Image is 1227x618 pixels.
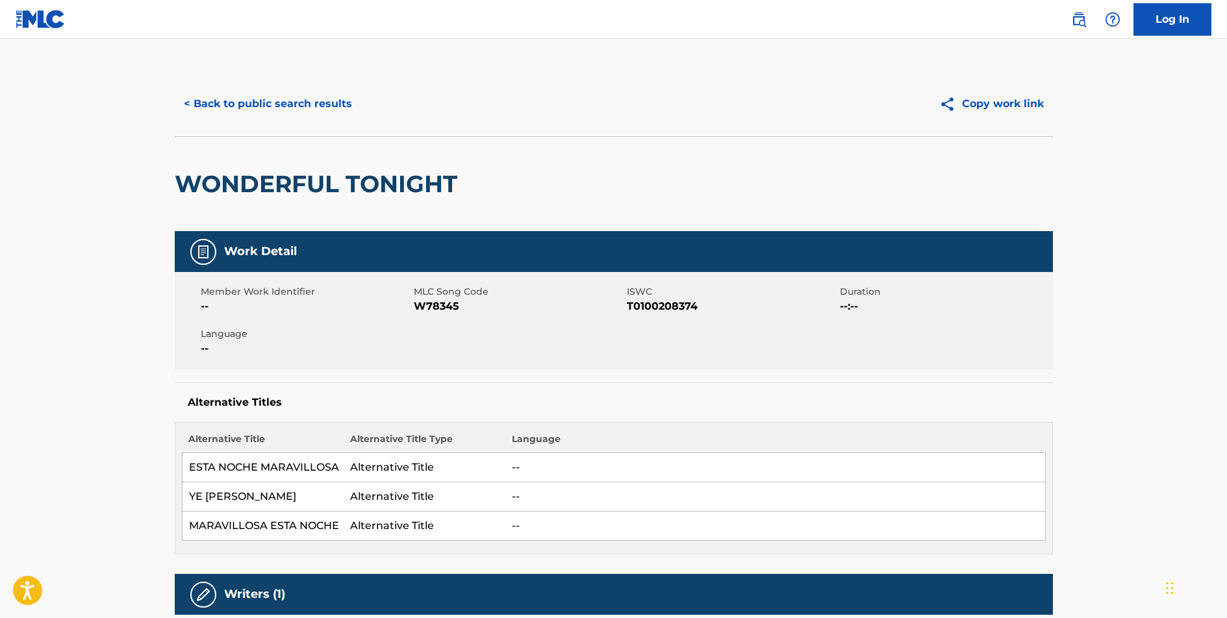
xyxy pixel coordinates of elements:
div: Drag [1166,569,1174,608]
img: Copy work link [939,96,962,112]
img: MLC Logo [16,10,66,29]
span: Duration [840,285,1050,299]
span: MLC Song Code [414,285,624,299]
img: Work Detail [196,244,211,260]
a: Log In [1133,3,1211,36]
td: -- [505,512,1045,541]
td: Alternative Title [344,482,505,512]
iframe: Chat Widget [1162,556,1227,618]
span: T0100208374 [627,299,837,314]
a: Public Search [1066,6,1092,32]
h5: Alternative Titles [188,396,1040,409]
span: ISWC [627,285,837,299]
td: -- [505,482,1045,512]
td: Alternative Title [344,512,505,541]
th: Language [505,432,1045,453]
h5: Work Detail [224,244,297,259]
h5: Writers (1) [224,587,285,602]
div: Help [1100,6,1126,32]
th: Alternative Title [182,432,344,453]
button: Copy work link [930,88,1053,120]
td: MARAVILLOSA ESTA NOCHE [182,512,344,541]
td: Alternative Title [344,453,505,482]
button: < Back to public search results [175,88,361,120]
img: Writers [196,587,211,602]
span: -- [201,341,411,356]
span: Member Work Identifier [201,285,411,299]
h2: WONDERFUL TONIGHT [175,169,464,199]
img: help [1105,12,1120,27]
span: -- [201,299,411,314]
span: Language [201,327,411,341]
span: W78345 [414,299,624,314]
th: Alternative Title Type [344,432,505,453]
td: -- [505,453,1045,482]
td: ESTA NOCHE MARAVILLOSA [182,453,344,482]
span: --:-- [840,299,1050,314]
td: YE [PERSON_NAME] [182,482,344,512]
img: search [1071,12,1087,27]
